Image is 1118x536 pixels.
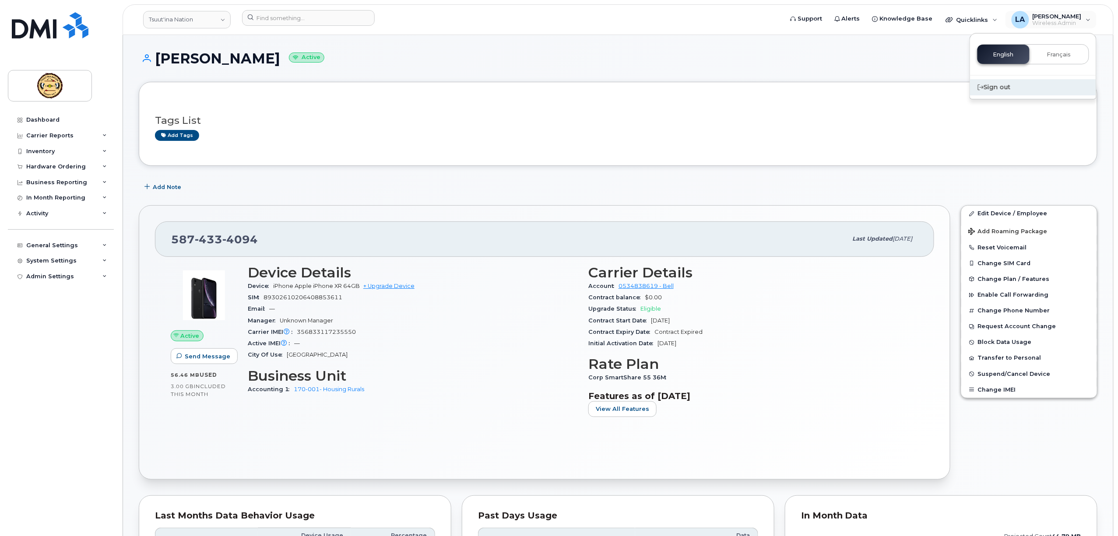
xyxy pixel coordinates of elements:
[139,51,1097,66] h1: [PERSON_NAME]
[200,371,217,378] span: used
[363,283,415,289] a: + Upgrade Device
[961,350,1097,366] button: Transfer to Personal
[588,329,654,335] span: Contract Expiry Date
[155,115,1081,126] h3: Tags List
[961,222,1097,240] button: Add Roaming Package
[178,269,230,322] img: image20231002-3703462-1qb80zy.jpeg
[264,294,342,301] span: 89302610206408853611
[248,283,273,289] span: Device
[248,305,269,312] span: Email
[171,348,238,364] button: Send Message
[588,391,918,401] h3: Features as of [DATE]
[961,206,1097,221] a: Edit Device / Employee
[588,265,918,280] h3: Carrier Details
[588,294,645,301] span: Contract balance
[961,256,1097,271] button: Change SIM Card
[139,179,189,195] button: Add Note
[155,130,199,141] a: Add tags
[640,305,661,312] span: Eligible
[248,368,578,384] h3: Business Unit
[657,340,676,347] span: [DATE]
[248,329,297,335] span: Carrier IMEI
[893,235,913,242] span: [DATE]
[171,383,194,389] span: 3.00 GB
[978,292,1049,298] span: Enable Call Forwarding
[588,305,640,312] span: Upgrade Status
[478,511,758,520] div: Past Days Usage
[588,374,671,381] span: Corp SmartShare 55 36M
[588,317,651,324] span: Contract Start Date
[294,340,300,347] span: —
[155,511,435,520] div: Last Months Data Behavior Usage
[970,79,1096,95] div: Sign out
[248,340,294,347] span: Active IMEI
[153,183,181,191] span: Add Note
[171,372,200,378] span: 56.46 MB
[978,276,1050,282] span: Change Plan / Features
[961,382,1097,398] button: Change IMEI
[968,228,1048,236] span: Add Roaming Package
[248,294,264,301] span: SIM
[588,283,619,289] span: Account
[248,317,280,324] span: Manager
[645,294,662,301] span: $0.00
[269,305,275,312] span: —
[287,351,348,358] span: [GEOGRAPHIC_DATA]
[961,303,1097,319] button: Change Phone Number
[297,329,356,335] span: 356833117235550
[961,271,1097,287] button: Change Plan / Features
[596,405,649,413] span: View All Features
[195,233,222,246] span: 433
[619,283,674,289] a: 0534838619 - Bell
[185,352,230,361] span: Send Message
[248,386,294,392] span: Accounting 1
[280,317,333,324] span: Unknown Manager
[248,265,578,280] h3: Device Details
[289,53,324,63] small: Active
[961,319,1097,334] button: Request Account Change
[222,233,258,246] span: 4094
[171,233,258,246] span: 587
[171,383,226,397] span: included this month
[961,334,1097,350] button: Block Data Usage
[961,240,1097,256] button: Reset Voicemail
[248,351,287,358] span: City Of Use
[961,287,1097,303] button: Enable Call Forwarding
[651,317,670,324] span: [DATE]
[181,332,200,340] span: Active
[978,371,1051,377] span: Suspend/Cancel Device
[588,401,657,417] button: View All Features
[294,386,364,392] a: 170-001- Housing Rurals
[588,340,657,347] span: Initial Activation Date
[801,511,1081,520] div: In Month Data
[654,329,703,335] span: Contract Expired
[853,235,893,242] span: Last updated
[588,356,918,372] h3: Rate Plan
[961,366,1097,382] button: Suspend/Cancel Device
[1047,51,1071,58] span: Français
[273,283,360,289] span: iPhone Apple iPhone XR 64GB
